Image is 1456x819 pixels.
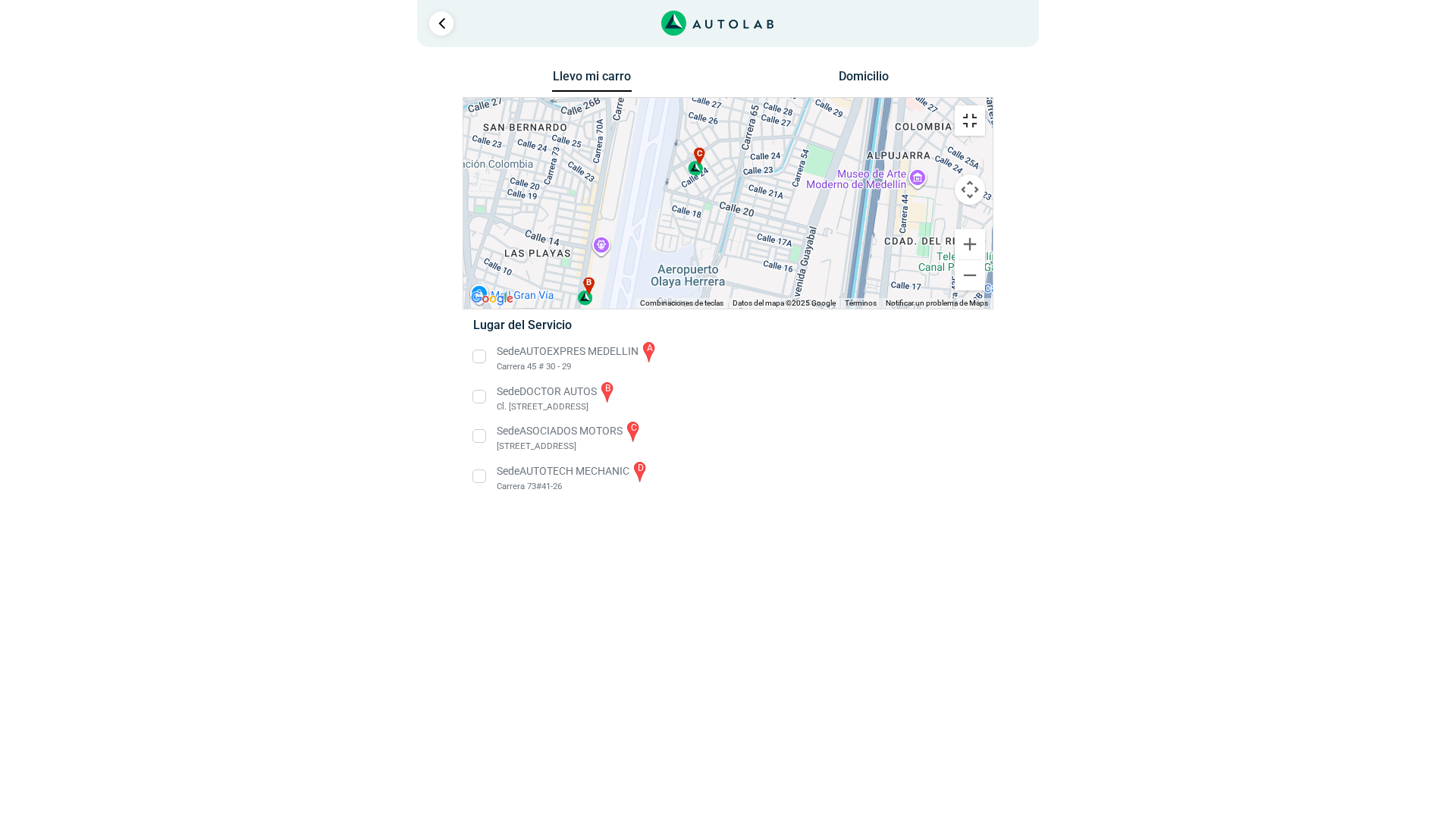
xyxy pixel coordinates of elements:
[955,229,985,259] button: Ampliar
[886,299,988,307] a: Notificar un problema de Maps
[697,147,703,160] span: c
[473,318,982,332] h5: Lugar del Servicio
[467,289,517,309] img: Google
[552,69,632,93] button: Llevo mi carro
[661,15,774,30] a: Link al sitio de autolab
[640,298,723,309] button: Combinaciones de teclas
[824,69,904,91] button: Domicilio
[955,174,985,205] button: Controles de visualización del mapa
[586,277,592,290] span: b
[955,105,985,136] button: Cambiar a la vista en pantalla completa
[955,260,985,290] button: Reducir
[733,299,836,307] span: Datos del mapa ©2025 Google
[429,11,453,36] a: Ir al paso anterior
[467,289,517,309] a: Abre esta zona en Google Maps (se abre en una nueva ventana)
[845,299,877,307] a: Términos (se abre en una nueva pestaña)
